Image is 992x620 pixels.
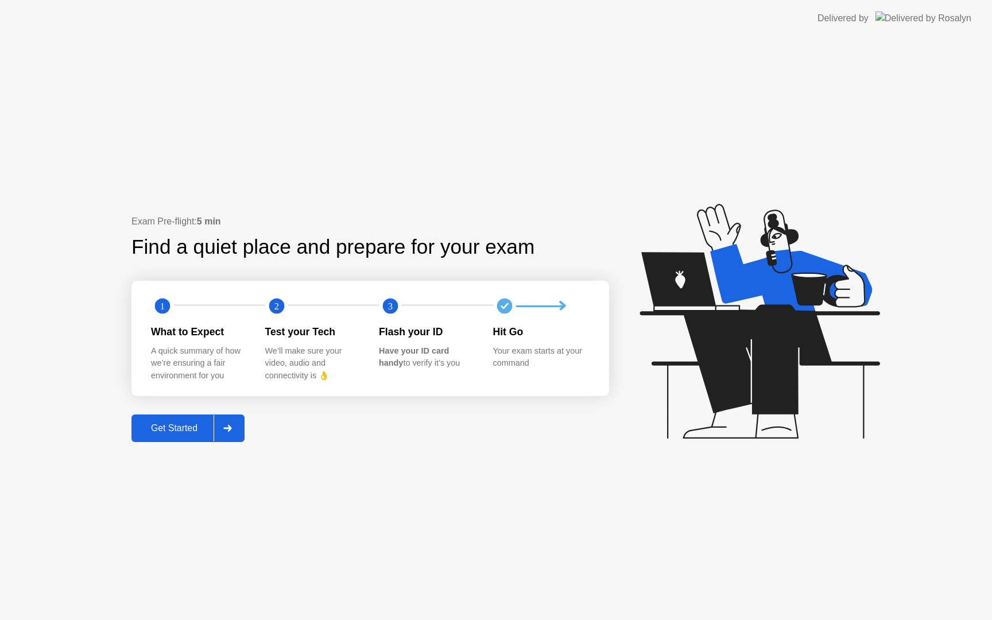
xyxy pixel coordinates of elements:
img: Delivered by Rosalyn [875,11,971,25]
div: Find a quiet place and prepare for your exam [131,232,536,262]
div: Test your Tech [265,324,361,339]
div: What to Expect [151,324,247,339]
text: 2 [274,301,278,312]
div: Flash your ID [379,324,475,339]
text: 1 [160,301,165,312]
div: to verify it’s you [379,345,475,370]
div: Delivered by [817,11,869,25]
div: Exam Pre-flight: [131,215,609,228]
text: 3 [388,301,393,312]
b: 5 min [197,216,221,226]
button: Get Started [131,414,245,442]
div: Get Started [135,423,214,433]
div: Hit Go [493,324,589,339]
div: A quick summary of how we’re ensuring a fair environment for you [151,345,247,382]
b: Have your ID card handy [379,346,449,368]
div: We’ll make sure your video, audio and connectivity is 👌 [265,345,361,382]
div: Your exam starts at your command [493,345,589,370]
